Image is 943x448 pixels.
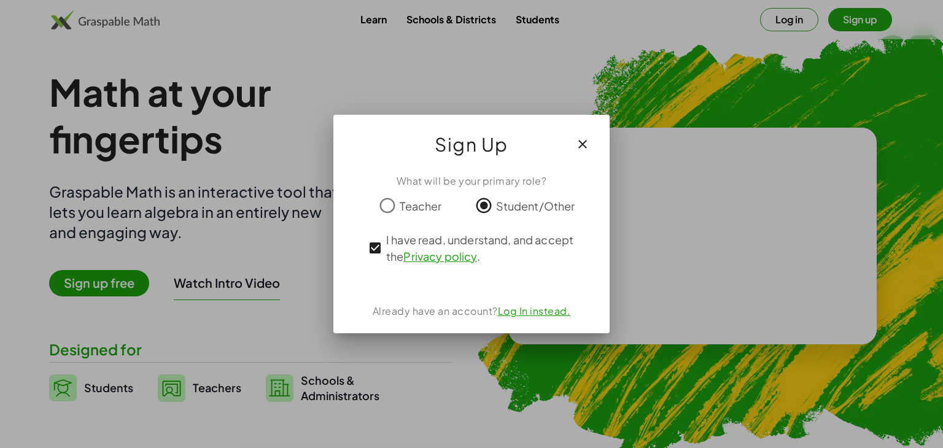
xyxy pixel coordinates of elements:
[403,249,476,263] a: Privacy policy
[386,231,579,265] span: I have read, understand, and accept the .
[496,198,575,214] span: Student/Other
[498,304,571,317] a: Log In instead.
[435,129,508,159] span: Sign Up
[400,198,441,214] span: Teacher
[348,174,595,188] div: What will be your primary role?
[348,304,595,319] div: Already have an account?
